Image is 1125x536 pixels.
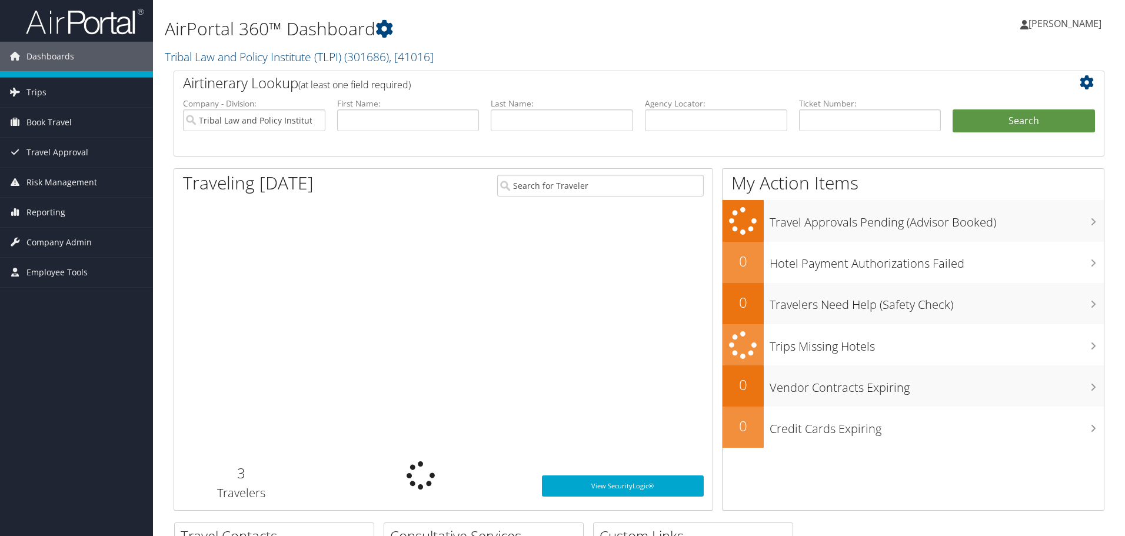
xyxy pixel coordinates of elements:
[770,332,1104,355] h3: Trips Missing Hotels
[26,138,88,167] span: Travel Approval
[770,291,1104,313] h3: Travelers Need Help (Safety Check)
[183,485,300,501] h3: Travelers
[298,78,411,91] span: (at least one field required)
[1020,6,1113,41] a: [PERSON_NAME]
[389,49,434,65] span: , [ 41016 ]
[26,108,72,137] span: Book Travel
[26,78,46,107] span: Trips
[723,251,764,271] h2: 0
[26,258,88,287] span: Employee Tools
[723,324,1104,366] a: Trips Missing Hotels
[723,375,764,395] h2: 0
[770,208,1104,231] h3: Travel Approvals Pending (Advisor Booked)
[183,463,300,483] h2: 3
[26,168,97,197] span: Risk Management
[344,49,389,65] span: ( 301686 )
[723,283,1104,324] a: 0Travelers Need Help (Safety Check)
[723,242,1104,283] a: 0Hotel Payment Authorizations Failed
[645,98,787,109] label: Agency Locator:
[723,292,764,312] h2: 0
[183,98,325,109] label: Company - Division:
[542,475,704,497] a: View SecurityLogic®
[26,228,92,257] span: Company Admin
[770,374,1104,396] h3: Vendor Contracts Expiring
[183,73,1017,93] h2: Airtinerary Lookup
[26,42,74,71] span: Dashboards
[165,49,434,65] a: Tribal Law and Policy Institute (TLPI)
[723,407,1104,448] a: 0Credit Cards Expiring
[1029,17,1101,30] span: [PERSON_NAME]
[491,98,633,109] label: Last Name:
[497,175,704,197] input: Search for Traveler
[770,415,1104,437] h3: Credit Cards Expiring
[770,249,1104,272] h3: Hotel Payment Authorizations Failed
[337,98,480,109] label: First Name:
[799,98,941,109] label: Ticket Number:
[723,416,764,436] h2: 0
[26,8,144,35] img: airportal-logo.png
[723,200,1104,242] a: Travel Approvals Pending (Advisor Booked)
[953,109,1095,133] button: Search
[723,171,1104,195] h1: My Action Items
[183,171,314,195] h1: Traveling [DATE]
[26,198,65,227] span: Reporting
[165,16,797,41] h1: AirPortal 360™ Dashboard
[723,365,1104,407] a: 0Vendor Contracts Expiring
